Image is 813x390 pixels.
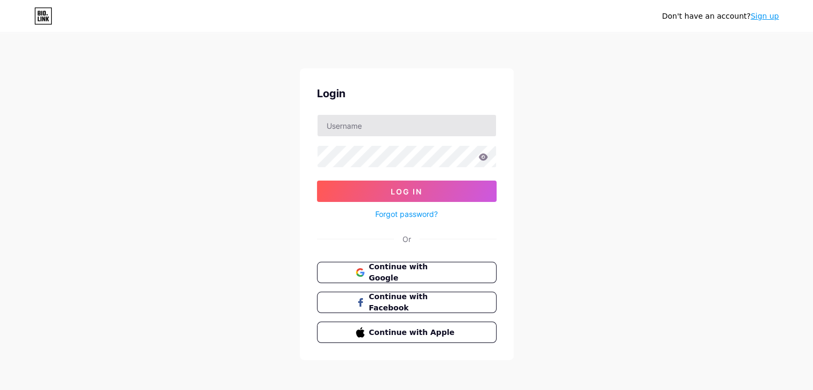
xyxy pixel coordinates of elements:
[317,181,497,202] button: Log In
[317,85,497,102] div: Login
[662,11,779,22] div: Don't have an account?
[317,322,497,343] button: Continue with Apple
[317,262,497,283] button: Continue with Google
[391,187,422,196] span: Log In
[369,261,457,284] span: Continue with Google
[402,233,411,245] div: Or
[318,115,496,136] input: Username
[317,292,497,313] button: Continue with Facebook
[369,327,457,338] span: Continue with Apple
[369,291,457,314] span: Continue with Facebook
[375,208,438,220] a: Forgot password?
[750,12,779,20] a: Sign up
